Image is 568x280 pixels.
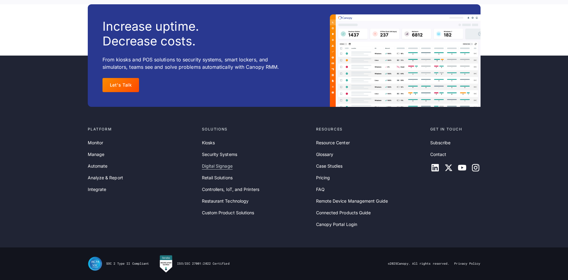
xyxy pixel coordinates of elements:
a: Digital Signage [202,163,233,169]
a: Custom Product Solutions [202,209,254,216]
a: Contact [430,151,446,158]
a: Subscribe [430,139,451,146]
a: Connected Products Guide [316,209,371,216]
a: Automate [88,163,108,169]
a: Privacy Policy [454,262,480,266]
a: Restaurant Technology [202,198,249,204]
div: Solutions [202,126,311,132]
a: Security Systems [202,151,237,158]
p: From kiosks and POS solutions to security systems, smart lockers, and simulators, teams see and s... [102,56,291,71]
div: Platform [88,126,197,132]
a: Case Studies [316,163,343,169]
a: Resource Center [316,139,350,146]
img: A Canopy dashboard example [330,14,480,107]
div: © Canopy. All rights reserved. [388,262,450,266]
a: Retail Solutions [202,174,233,181]
a: Pricing [316,174,330,181]
div: SOC 2 Type II Compliant [106,262,149,266]
a: Kiosks [202,139,215,146]
div: Resources [316,126,425,132]
a: Let's Talk [102,78,139,92]
a: Controllers, IoT, and Printers [202,186,259,193]
img: SOC II Type II Compliance Certification for Canopy Remote Device Management [88,256,102,271]
a: Integrate [88,186,106,193]
a: Canopy Portal Login [316,221,357,228]
span: 2025 [390,262,397,266]
a: Analyze & Report [88,174,123,181]
a: Manage [88,151,104,158]
a: Monitor [88,139,103,146]
div: ISO/IEC 27001:2022 Certified [177,262,229,266]
a: FAQ [316,186,325,193]
a: Glossary [316,151,334,158]
img: Canopy RMM is Sensiba Certified for ISO/IEC [159,255,173,273]
div: Get in touch [430,126,481,132]
h3: Increase uptime. Decrease costs. [102,19,199,49]
a: Remote Device Management Guide [316,198,388,204]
